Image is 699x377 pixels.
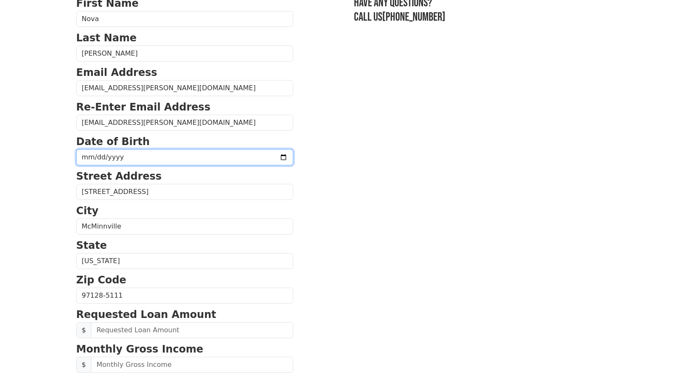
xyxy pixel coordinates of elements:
strong: Last Name [76,32,137,44]
strong: Re-Enter Email Address [76,101,211,113]
strong: Zip Code [76,274,127,286]
strong: Email Address [76,67,157,78]
strong: Requested Loan Amount [76,309,216,320]
input: Monthly Gross Income [91,357,293,373]
span: $ [76,357,92,373]
p: Monthly Gross Income [76,342,293,357]
input: Street Address [76,184,293,200]
strong: Date of Birth [76,136,150,148]
h3: Call us [354,10,623,24]
input: Last Name [76,46,293,62]
input: Zip Code [76,288,293,304]
input: Re-Enter Email Address [76,115,293,131]
input: City [76,218,293,234]
strong: City [76,205,99,217]
input: Requested Loan Amount [91,322,293,338]
strong: Street Address [76,170,162,182]
a: [PHONE_NUMBER] [382,10,445,24]
input: First Name [76,11,293,27]
input: Email Address [76,80,293,96]
strong: State [76,240,107,251]
span: $ [76,322,92,338]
